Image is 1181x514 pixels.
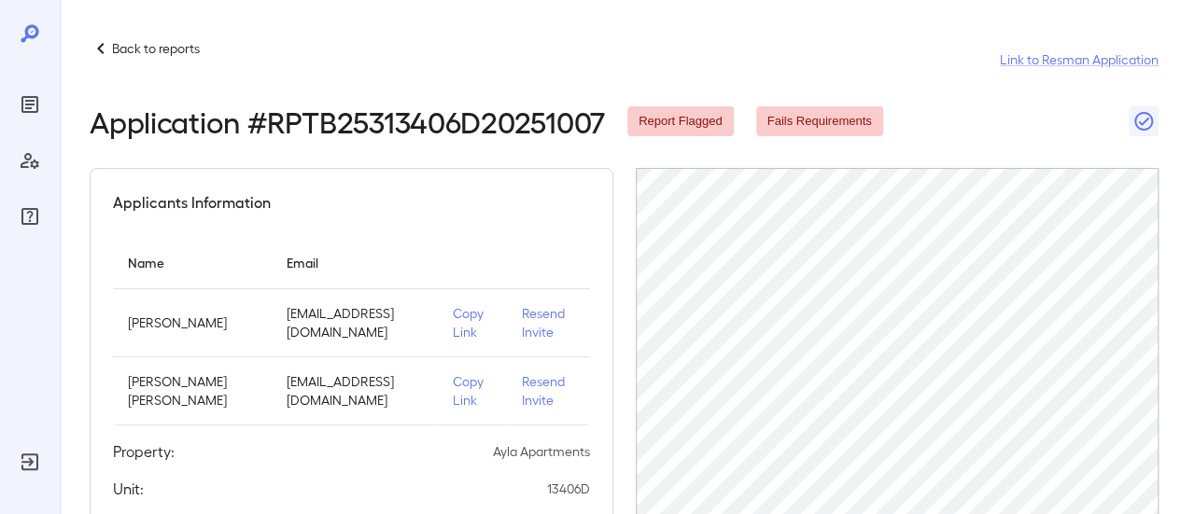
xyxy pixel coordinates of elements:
[128,313,257,332] p: [PERSON_NAME]
[128,372,257,410] p: [PERSON_NAME] [PERSON_NAME]
[15,447,45,477] div: Log Out
[272,236,438,289] th: Email
[113,478,144,500] h5: Unit:
[1000,50,1159,69] a: Link to Resman Application
[15,201,45,231] div: FAQ
[627,113,734,131] span: Report Flagged
[287,304,423,341] p: [EMAIL_ADDRESS][DOMAIN_NAME]
[287,372,423,410] p: [EMAIL_ADDRESS][DOMAIN_NAME]
[453,304,491,341] p: Copy Link
[522,304,575,341] p: Resend Invite
[453,372,491,410] p: Copy Link
[493,442,590,461] p: Ayla Apartments
[15,90,45,119] div: Reports
[113,236,272,289] th: Name
[90,104,605,138] h2: Application # RPTB25313406D20251007
[547,479,590,498] p: 13406D
[112,39,200,58] p: Back to reports
[113,440,175,463] h5: Property:
[113,191,271,214] h5: Applicants Information
[522,372,575,410] p: Resend Invite
[113,236,590,425] table: simple table
[1129,106,1159,136] button: Close Report
[15,146,45,175] div: Manage Users
[756,113,883,131] span: Fails Requirements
